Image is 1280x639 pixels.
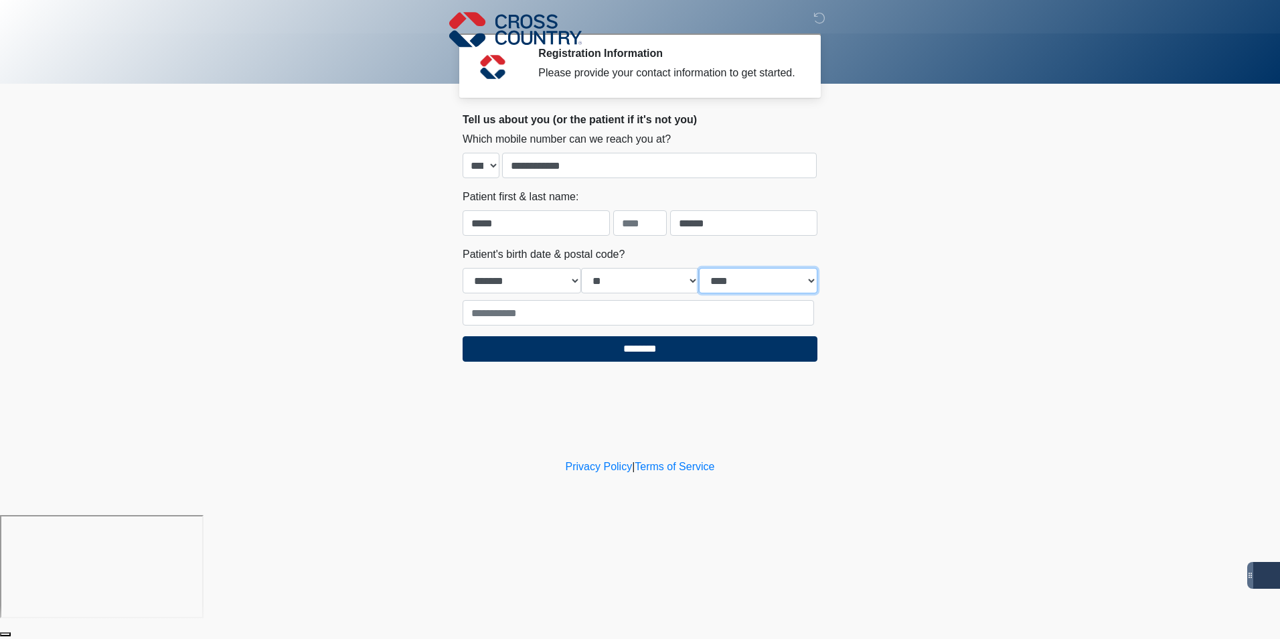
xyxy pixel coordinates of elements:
[463,189,578,205] label: Patient first & last name:
[473,47,513,87] img: Agent Avatar
[463,131,671,147] label: Which mobile number can we reach you at?
[566,461,633,472] a: Privacy Policy
[635,461,714,472] a: Terms of Service
[463,113,817,126] h2: Tell us about you (or the patient if it's not you)
[449,10,582,49] img: Cross Country Logo
[463,246,625,263] label: Patient's birth date & postal code?
[632,461,635,472] a: |
[538,65,797,81] div: Please provide your contact information to get started.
